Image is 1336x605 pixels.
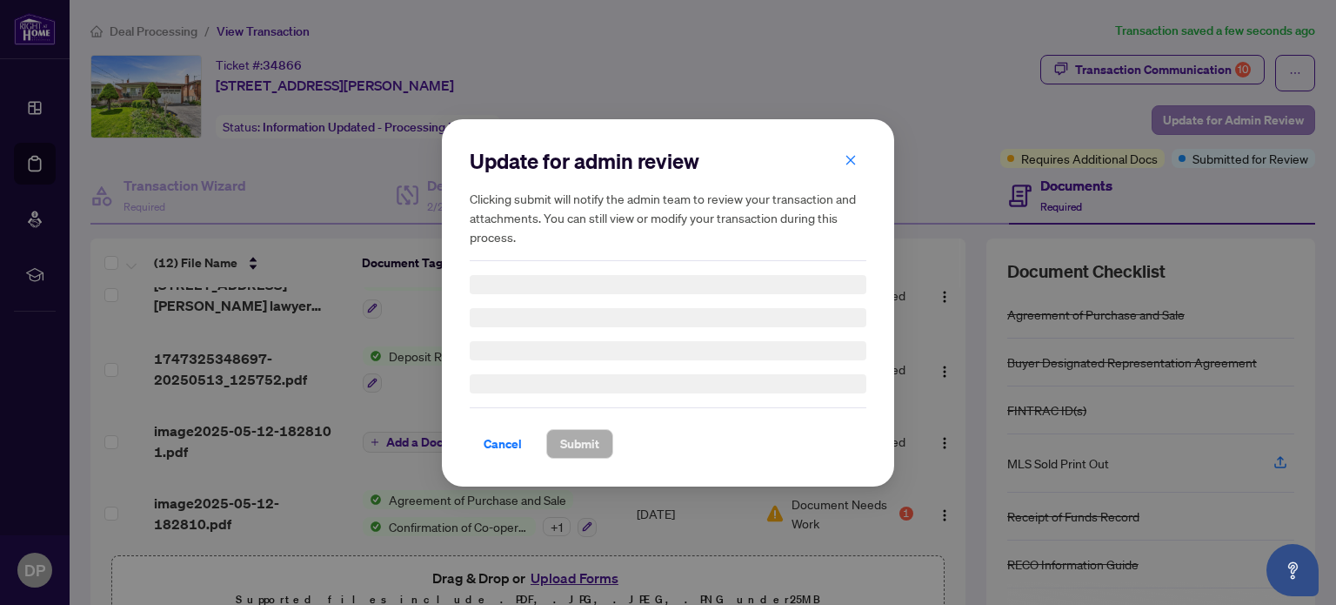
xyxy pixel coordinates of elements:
h5: Clicking submit will notify the admin team to review your transaction and attachments. You can st... [470,189,866,246]
button: Cancel [470,429,536,459]
h2: Update for admin review [470,147,866,175]
span: close [845,153,857,165]
span: Cancel [484,430,522,458]
button: Open asap [1266,544,1319,596]
button: Submit [546,429,613,459]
